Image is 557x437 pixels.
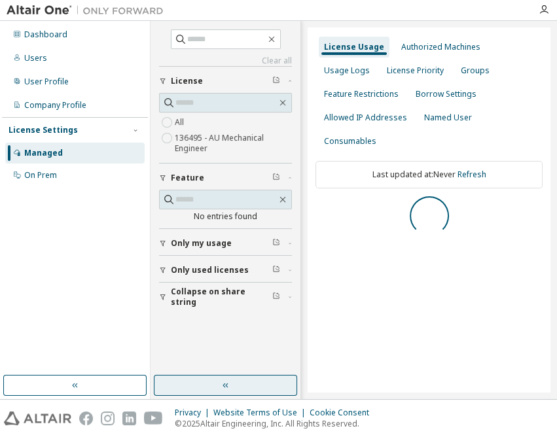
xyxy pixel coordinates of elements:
[175,114,187,130] label: All
[24,29,67,40] div: Dashboard
[159,67,292,96] button: License
[159,164,292,192] button: Feature
[171,76,203,86] span: License
[171,265,249,275] span: Only used licenses
[171,173,204,183] span: Feature
[79,411,93,425] img: facebook.svg
[24,77,69,87] div: User Profile
[122,411,136,425] img: linkedin.svg
[213,408,310,418] div: Website Terms of Use
[272,265,280,275] span: Clear filter
[272,292,280,302] span: Clear filter
[159,256,292,285] button: Only used licenses
[9,125,78,135] div: License Settings
[171,238,232,249] span: Only my usage
[159,229,292,258] button: Only my usage
[272,173,280,183] span: Clear filter
[416,89,476,99] div: Borrow Settings
[424,113,472,123] div: Named User
[458,169,486,180] a: Refresh
[24,53,47,63] div: Users
[24,148,63,158] div: Managed
[324,136,376,147] div: Consumables
[159,283,292,311] button: Collapse on share string
[324,42,384,52] div: License Usage
[24,100,86,111] div: Company Profile
[324,113,407,123] div: Allowed IP Addresses
[324,89,399,99] div: Feature Restrictions
[4,411,71,425] img: altair_logo.svg
[401,42,480,52] div: Authorized Machines
[272,76,280,86] span: Clear filter
[159,211,292,222] div: No entries found
[144,411,163,425] img: youtube.svg
[159,56,292,66] a: Clear all
[24,170,57,181] div: On Prem
[272,238,280,249] span: Clear filter
[101,411,115,425] img: instagram.svg
[175,130,292,156] label: 136495 - AU Mechanical Engineer
[175,418,377,429] p: © 2025 Altair Engineering, Inc. All Rights Reserved.
[7,4,170,17] img: Altair One
[315,161,543,188] div: Last updated at: Never
[171,287,272,307] span: Collapse on share string
[461,65,490,76] div: Groups
[324,65,370,76] div: Usage Logs
[175,408,213,418] div: Privacy
[387,65,444,76] div: License Priority
[310,408,377,418] div: Cookie Consent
